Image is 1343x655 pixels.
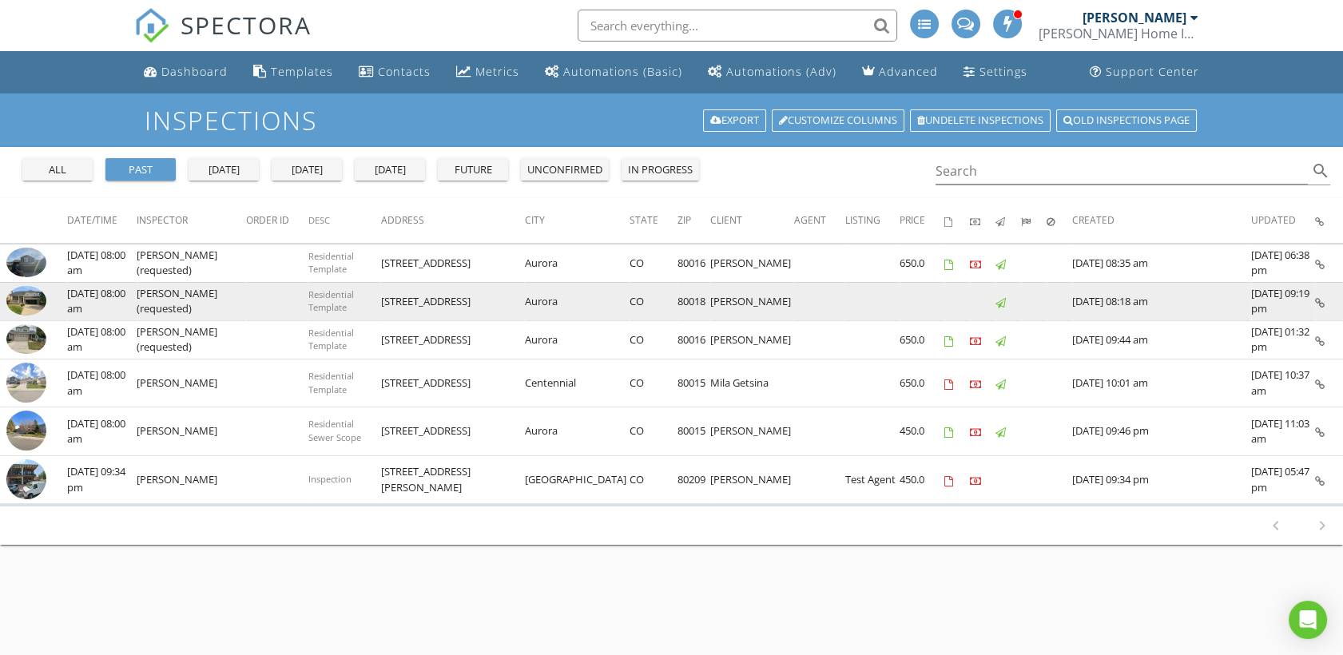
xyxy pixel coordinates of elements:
[67,359,137,407] td: [DATE] 08:00 am
[521,158,609,181] button: unconfirmed
[6,411,46,451] img: streetview
[134,8,169,43] img: The Best Home Inspection Software - Spectora
[137,282,246,320] td: [PERSON_NAME] (requested)
[794,198,845,243] th: Agent: Not sorted.
[979,64,1027,79] div: Settings
[845,213,880,227] span: Listing
[525,407,630,456] td: Aurora
[137,244,246,282] td: [PERSON_NAME] (requested)
[6,248,46,278] img: 9235506%2Freports%2F4981121a-a4fc-4bce-9acb-874daddd730b%2Fcover_photos%2FJpCU8GaASin0HMieq60c%2F...
[137,320,246,359] td: [PERSON_NAME] (requested)
[67,282,137,320] td: [DATE] 08:00 am
[900,455,944,504] td: 450.0
[563,64,682,79] div: Automations (Basic)
[630,282,677,320] td: CO
[1072,455,1251,504] td: [DATE] 09:34 pm
[1106,64,1199,79] div: Support Center
[1047,198,1072,243] th: Canceled: Not sorted.
[525,282,630,320] td: Aurora
[677,320,710,359] td: 80016
[352,58,437,87] a: Contacts
[900,359,944,407] td: 650.0
[450,58,526,87] a: Metrics
[900,244,944,282] td: 650.0
[622,158,699,181] button: in progress
[710,213,742,227] span: Client
[6,324,46,355] img: 9186845%2Freports%2Fe8bc5cc6-f7a7-4767-b89f-0bfc50c0cd5b%2Fcover_photos%2Fq8qzQGHj43sphDYUwExZ%2F...
[910,109,1051,132] a: Undelete inspections
[381,198,525,243] th: Address: Not sorted.
[381,407,525,456] td: [STREET_ADDRESS]
[1021,198,1047,243] th: Submitted: Not sorted.
[1039,26,1198,42] div: Parker Home Inspections LLC
[308,327,354,352] span: Residential Template
[246,213,289,227] span: Order ID
[710,455,794,504] td: [PERSON_NAME]
[879,64,938,79] div: Advanced
[703,109,766,132] a: Export
[1251,213,1296,227] span: Updated
[1072,407,1251,456] td: [DATE] 09:46 pm
[1251,455,1315,504] td: [DATE] 05:47 pm
[247,58,340,87] a: Templates
[936,158,1309,185] input: Search
[195,162,252,178] div: [DATE]
[1072,359,1251,407] td: [DATE] 10:01 am
[1289,601,1327,639] div: Open Intercom Messenger
[137,213,188,227] span: Inspector
[1315,198,1343,243] th: Inspection Details: Not sorted.
[137,407,246,456] td: [PERSON_NAME]
[710,282,794,320] td: [PERSON_NAME]
[845,198,900,243] th: Listing: Not sorted.
[710,320,794,359] td: [PERSON_NAME]
[900,407,944,456] td: 450.0
[308,370,354,395] span: Residential Template
[67,455,137,504] td: [DATE] 09:34 pm
[525,320,630,359] td: Aurora
[361,162,419,178] div: [DATE]
[527,162,602,178] div: unconfirmed
[1072,320,1251,359] td: [DATE] 09:44 am
[677,198,710,243] th: Zip: Not sorted.
[995,198,1021,243] th: Published: Not sorted.
[381,244,525,282] td: [STREET_ADDRESS]
[137,455,246,504] td: [PERSON_NAME]
[525,244,630,282] td: Aurora
[137,359,246,407] td: [PERSON_NAME]
[1083,58,1206,87] a: Support Center
[67,320,137,359] td: [DATE] 08:00 am
[701,58,843,87] a: Automations (Advanced)
[381,359,525,407] td: [STREET_ADDRESS]
[900,213,925,227] span: Price
[677,455,710,504] td: 80209
[957,58,1034,87] a: Settings
[1311,161,1330,181] i: search
[308,214,330,226] span: Desc
[630,244,677,282] td: CO
[710,407,794,456] td: [PERSON_NAME]
[6,286,46,316] img: 9220758%2Freports%2F71e08bc4-4843-4043-89b5-e281edd3378c%2Fcover_photos%2F9B7hM1Vob5jFLRvoU5ji%2F...
[29,162,86,178] div: all
[137,198,246,243] th: Inspector: Not sorted.
[794,213,826,227] span: Agent
[475,64,519,79] div: Metrics
[381,282,525,320] td: [STREET_ADDRESS]
[677,213,691,227] span: Zip
[134,22,312,55] a: SPECTORA
[628,162,693,178] div: in progress
[578,10,897,42] input: Search everything...
[710,198,794,243] th: Client: Not sorted.
[308,473,352,485] span: Inspection
[278,162,336,178] div: [DATE]
[246,198,308,243] th: Order ID: Not sorted.
[1056,109,1197,132] a: Old inspections page
[112,162,169,178] div: past
[525,213,545,227] span: City
[677,359,710,407] td: 80015
[1072,244,1251,282] td: [DATE] 08:35 am
[105,158,176,181] button: past
[630,213,658,227] span: State
[677,244,710,282] td: 80016
[538,58,689,87] a: Automations (Basic)
[1251,359,1315,407] td: [DATE] 10:37 am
